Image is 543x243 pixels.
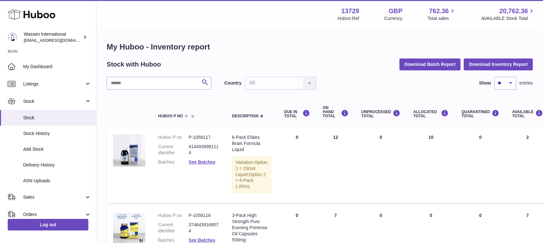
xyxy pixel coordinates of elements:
[236,172,266,189] span: Option 2 = 6-Pack (-25%);
[107,60,161,69] h2: Stock with Huboo
[361,110,400,118] div: UNPROCESSED Total
[316,128,355,203] td: 12
[388,7,402,15] strong: GBP
[399,59,461,70] button: Download Batch Report
[113,134,145,166] img: product image
[479,135,482,140] span: 0
[278,128,316,203] td: 0
[224,80,242,86] label: Country
[189,222,219,234] dd: 3746439168074
[189,144,219,156] dd: 4144939991114
[189,134,219,140] dd: P-1058117
[427,7,456,22] a: 762.36 Total sales
[355,128,407,203] td: 0
[158,114,183,118] span: Huboo P no
[189,212,219,219] dd: P-1058116
[23,64,91,70] span: My Dashboard
[499,7,528,15] span: 20,762.36
[284,110,310,118] div: DUE IN TOTAL
[189,159,215,165] a: See Batches
[481,15,535,22] span: AVAILABLE Stock Total
[461,110,499,118] div: QUARANTINED Total
[8,219,88,230] a: Log out
[341,7,359,15] strong: 13729
[232,212,271,243] div: 3-Pack High Strength Pure Evening Primrose Oil Capsules 500mg
[323,106,348,119] div: ON HAND Total
[232,156,271,193] div: Variation:
[23,194,85,200] span: Sales
[407,128,455,203] td: 10
[23,162,91,168] span: Delivery History
[427,15,456,22] span: Total sales
[23,146,91,152] span: Add Stock
[24,38,94,43] span: [EMAIL_ADDRESS][DOMAIN_NAME]
[384,15,403,22] div: Currency
[158,144,189,156] dt: Current identifier
[189,238,215,243] a: See Batches
[158,212,189,219] dt: Huboo P no
[158,222,189,234] dt: Current identifier
[429,7,449,15] span: 762.36
[481,7,535,22] a: 20,762.36 AVAILABLE Stock Total
[236,160,267,177] span: Option 1 = 150ml Liquid;
[338,15,359,22] div: Huboo Ref
[23,212,85,218] span: Orders
[479,213,482,218] span: 0
[464,59,533,70] button: Download Inventory Report
[23,98,85,104] span: Stock
[8,32,17,42] img: gemma.moses@wassen.com
[479,80,491,86] label: Show
[23,81,85,87] span: Listings
[23,115,91,121] span: Stock
[23,130,91,137] span: Stock History
[232,114,258,118] span: Description
[158,159,189,165] dt: Batches
[24,31,82,43] div: Wassen International
[23,178,91,184] span: ASN Uploads
[158,134,189,140] dt: Huboo P no
[519,80,533,86] span: entries
[413,110,449,118] div: ALLOCATED Total
[107,42,533,52] h1: My Huboo - Inventory report
[512,110,543,118] div: AVAILABLE Total
[232,134,271,153] div: 6-Pack Efalex Brain Formula Liquid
